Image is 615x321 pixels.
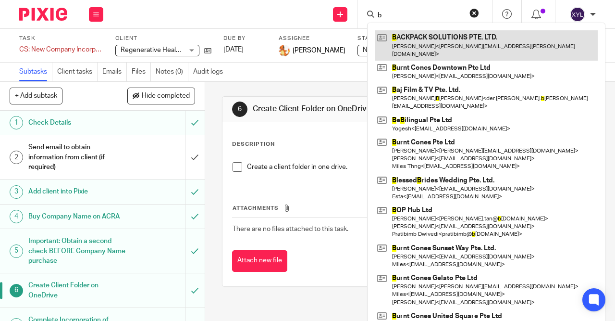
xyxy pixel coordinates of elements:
div: 6 [232,102,247,117]
a: Subtasks [19,63,52,81]
h1: Important: Obtain a second check BEFORE Company Name purchase [28,234,126,268]
span: [DATE] [223,46,244,53]
span: Not started [363,47,397,53]
button: Attach new file [232,250,287,272]
span: There are no files attached to this task. [233,226,348,232]
label: Client [115,35,211,42]
label: Task [19,35,103,42]
a: Client tasks [57,63,98,81]
div: 4 [10,210,23,223]
p: Description [232,141,275,148]
div: CS: New Company Incorporation [19,45,103,54]
p: Create a client folder in one drive. [247,162,587,172]
img: svg%3E [570,7,585,22]
h1: Send email to obtain information from client (if required) [28,140,126,174]
button: Hide completed [127,88,195,104]
div: 3 [10,185,23,199]
h1: Check Details [28,116,126,130]
label: Assignee [279,35,345,42]
h1: Buy Company Name on ACRA [28,209,126,224]
span: Hide completed [142,92,190,100]
a: Files [132,63,151,81]
h1: Add client into Pixie [28,184,126,199]
span: [PERSON_NAME] [293,46,345,55]
div: 5 [10,244,23,258]
h1: Create Client Folder on OneDrive [28,278,126,303]
a: Notes (0) [156,63,188,81]
img: 278-2789894_pokemon-charmander-vector.png [279,45,290,56]
div: 6 [10,284,23,297]
input: Search [377,12,463,20]
img: Pixie [19,8,67,21]
a: Emails [102,63,127,81]
button: + Add subtask [10,88,62,104]
span: Regenerative Health Technology Pte Ltd [121,47,242,53]
label: Status [357,35,454,42]
h1: Create Client Folder on OneDrive [253,104,430,114]
label: Due by [223,35,267,42]
div: 1 [10,116,23,129]
div: 2 [10,151,23,164]
span: Attachments [233,205,279,211]
a: Audit logs [193,63,228,81]
button: Clear [469,8,479,18]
